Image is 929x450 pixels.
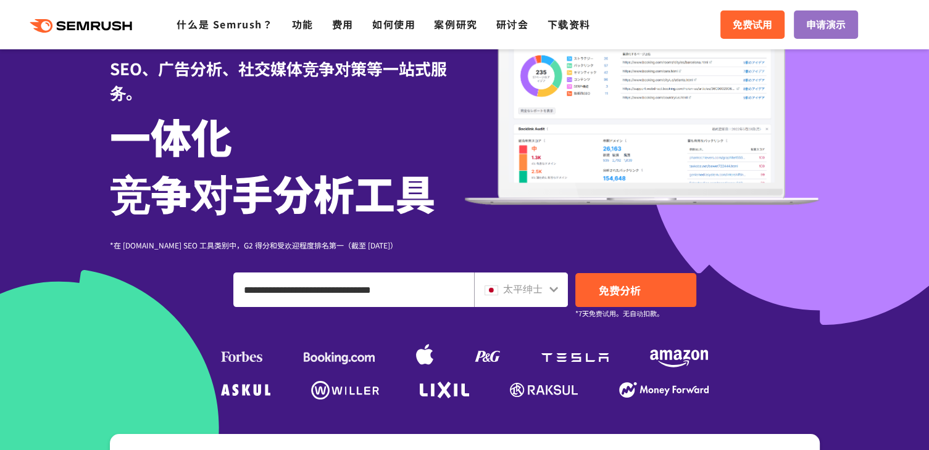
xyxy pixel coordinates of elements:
[110,106,232,165] font: 一体化
[177,17,273,31] a: 什么是 Semrush？
[599,282,641,298] font: 免费分析
[794,10,858,39] a: 申请演示
[720,10,785,39] a: 免费试用
[548,17,591,31] a: 下载资料
[372,17,415,31] a: 如何使用
[110,57,447,104] font: SEO、广告分析、社交媒体竞争对策等一站式服务。
[806,17,846,31] font: 申请演示
[575,308,664,318] font: *7天免费试用。无自动扣款。
[496,17,529,31] a: 研讨会
[332,17,354,31] a: 费用
[292,17,314,31] a: 功能
[733,17,772,31] font: 免费试用
[434,17,477,31] a: 案例研究
[503,281,543,296] font: 太平绅士
[575,273,696,307] a: 免费分析
[110,163,436,222] font: 竞争对手分析工具
[234,273,473,306] input: 输入域名、关键字或 URL
[110,240,398,250] font: *在 [DOMAIN_NAME] SEO 工具类别中，G2 得分和受欢迎程度排名第一（截至 [DATE]）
